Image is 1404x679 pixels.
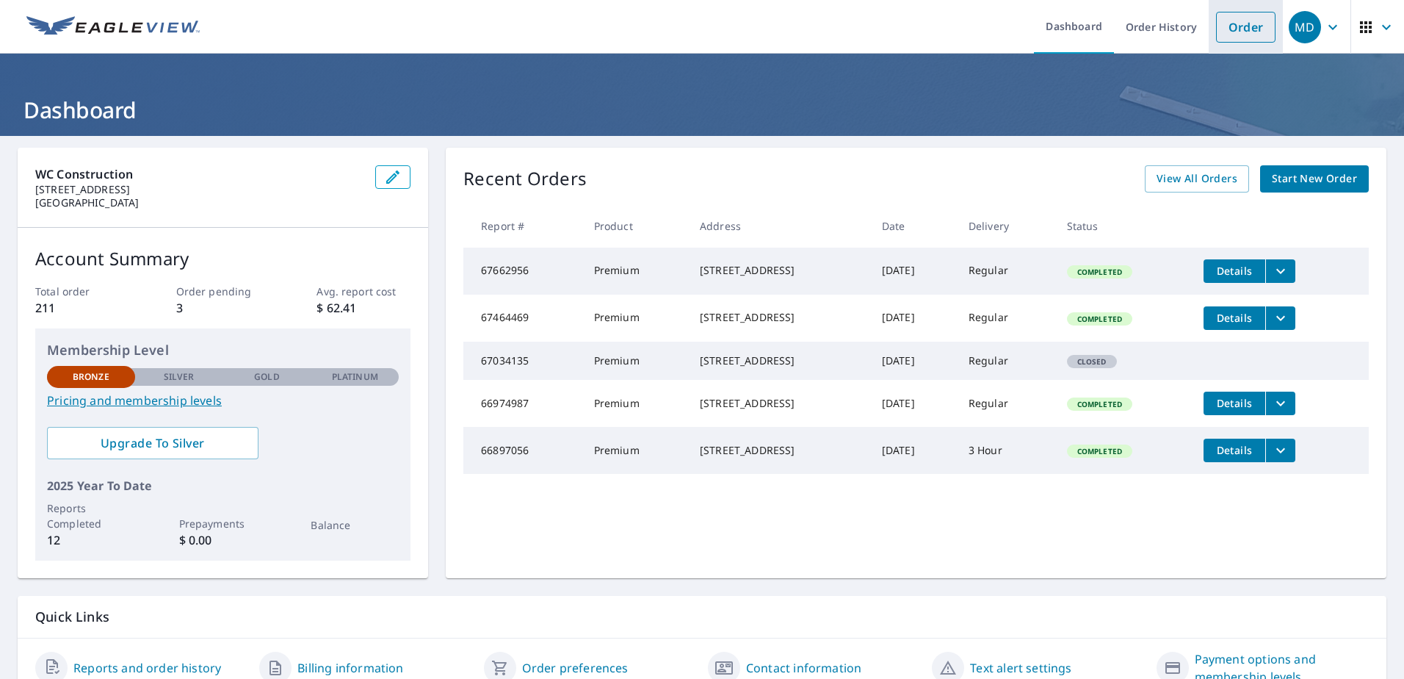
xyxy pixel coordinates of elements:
[700,310,858,325] div: [STREET_ADDRESS]
[47,427,258,459] a: Upgrade To Silver
[73,370,109,384] p: Bronze
[35,608,1369,626] p: Quick Links
[35,284,129,299] p: Total order
[746,659,861,677] a: Contact information
[582,204,688,248] th: Product
[463,295,582,342] td: 67464469
[957,342,1055,380] td: Regular
[1204,306,1265,330] button: detailsBtn-67464469
[26,16,200,38] img: EV Logo
[1212,396,1256,410] span: Details
[957,248,1055,295] td: Regular
[35,165,363,183] p: WC Construction
[1212,311,1256,325] span: Details
[1204,392,1265,415] button: detailsBtn-66974987
[179,531,267,549] p: $ 0.00
[1068,446,1131,456] span: Completed
[970,659,1071,677] a: Text alert settings
[35,245,410,272] p: Account Summary
[1265,392,1295,415] button: filesDropdownBtn-66974987
[1212,443,1256,457] span: Details
[1068,314,1131,324] span: Completed
[316,284,410,299] p: Avg. report cost
[463,342,582,380] td: 67034135
[957,204,1055,248] th: Delivery
[1265,439,1295,462] button: filesDropdownBtn-66897056
[1260,165,1369,193] a: Start New Order
[332,370,378,384] p: Platinum
[254,370,279,384] p: Gold
[176,284,270,299] p: Order pending
[582,248,688,295] td: Premium
[700,396,858,411] div: [STREET_ADDRESS]
[1265,306,1295,330] button: filesDropdownBtn-67464469
[957,295,1055,342] td: Regular
[1265,259,1295,283] button: filesDropdownBtn-67662956
[47,392,399,409] a: Pricing and membership levels
[582,380,688,427] td: Premium
[1055,204,1192,248] th: Status
[1216,12,1275,43] a: Order
[47,477,399,495] p: 2025 Year To Date
[870,380,957,427] td: [DATE]
[1289,11,1321,43] div: MD
[957,427,1055,474] td: 3 Hour
[47,500,135,531] p: Reports Completed
[870,342,957,380] td: [DATE]
[463,427,582,474] td: 66897056
[463,248,582,295] td: 67662956
[1145,165,1249,193] a: View All Orders
[1204,439,1265,462] button: detailsBtn-66897056
[957,380,1055,427] td: Regular
[688,204,870,248] th: Address
[164,370,195,384] p: Silver
[47,340,399,360] p: Membership Level
[582,295,688,342] td: Premium
[463,165,587,193] p: Recent Orders
[1212,264,1256,278] span: Details
[1204,259,1265,283] button: detailsBtn-67662956
[700,443,858,458] div: [STREET_ADDRESS]
[700,353,858,368] div: [STREET_ADDRESS]
[1272,170,1357,188] span: Start New Order
[700,263,858,278] div: [STREET_ADDRESS]
[311,517,399,533] p: Balance
[582,427,688,474] td: Premium
[463,204,582,248] th: Report #
[297,659,403,677] a: Billing information
[18,95,1386,125] h1: Dashboard
[316,299,410,317] p: $ 62.41
[35,183,363,196] p: [STREET_ADDRESS]
[870,427,957,474] td: [DATE]
[870,204,957,248] th: Date
[176,299,270,317] p: 3
[870,248,957,295] td: [DATE]
[73,659,221,677] a: Reports and order history
[47,531,135,549] p: 12
[1157,170,1237,188] span: View All Orders
[35,299,129,317] p: 211
[870,295,957,342] td: [DATE]
[1068,356,1115,367] span: Closed
[582,342,688,380] td: Premium
[463,380,582,427] td: 66974987
[179,516,267,531] p: Prepayments
[522,659,629,677] a: Order preferences
[59,435,247,451] span: Upgrade To Silver
[1068,399,1131,409] span: Completed
[35,196,363,209] p: [GEOGRAPHIC_DATA]
[1068,267,1131,277] span: Completed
